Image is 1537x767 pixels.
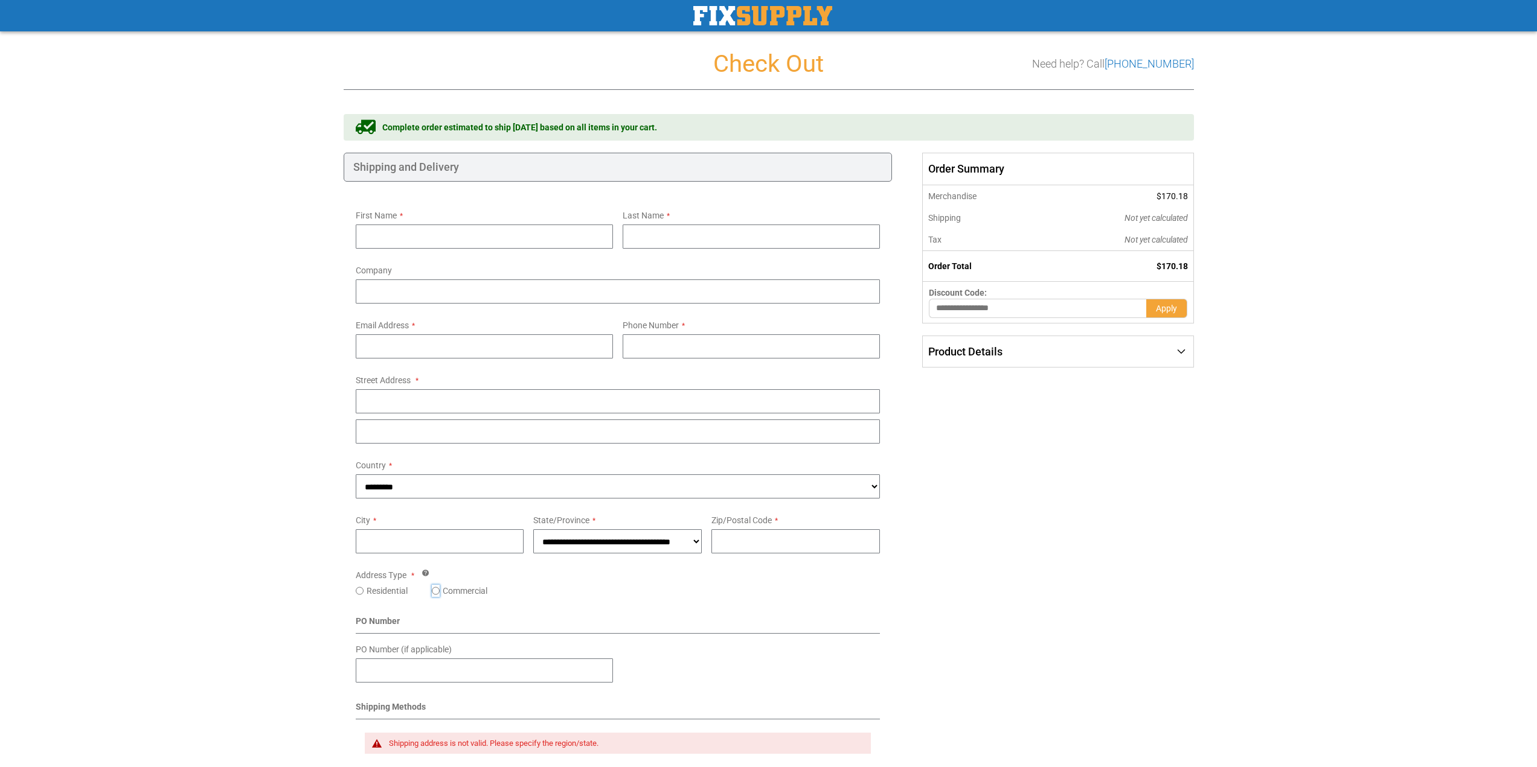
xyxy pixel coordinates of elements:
span: Country [356,460,386,470]
div: Shipping and Delivery [344,153,893,182]
a: [PHONE_NUMBER] [1105,57,1194,70]
span: City [356,515,370,525]
th: Merchandise [923,185,1043,207]
span: $170.18 [1157,191,1188,201]
label: Commercial [443,585,487,597]
label: Residential [367,585,408,597]
h3: Need help? Call [1032,58,1194,70]
span: Discount Code: [929,288,987,298]
span: Zip/Postal Code [711,515,772,525]
div: Shipping address is not valid. Please specify the region/state. [389,739,859,748]
span: PO Number (if applicable) [356,644,452,654]
span: Address Type [356,570,406,580]
span: Company [356,266,392,275]
span: Shipping [928,213,961,223]
span: Complete order estimated to ship [DATE] based on all items in your cart. [382,121,657,133]
span: Email Address [356,320,409,330]
span: Order Summary [922,153,1193,185]
span: Not yet calculated [1125,235,1188,244]
button: Apply [1146,299,1187,318]
div: PO Number [356,615,881,634]
h1: Check Out [344,51,1194,77]
span: Apply [1156,304,1177,313]
span: Product Details [928,345,1003,358]
img: Fix Industrial Supply [693,6,832,25]
span: First Name [356,211,397,220]
span: State/Province [533,515,589,525]
span: $170.18 [1157,261,1188,271]
strong: Order Total [928,261,972,271]
th: Tax [923,229,1043,251]
div: Shipping Methods [356,701,881,719]
a: store logo [693,6,832,25]
span: Last Name [623,211,664,220]
span: Not yet calculated [1125,213,1188,223]
span: Street Address [356,375,411,385]
span: Phone Number [623,320,679,330]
